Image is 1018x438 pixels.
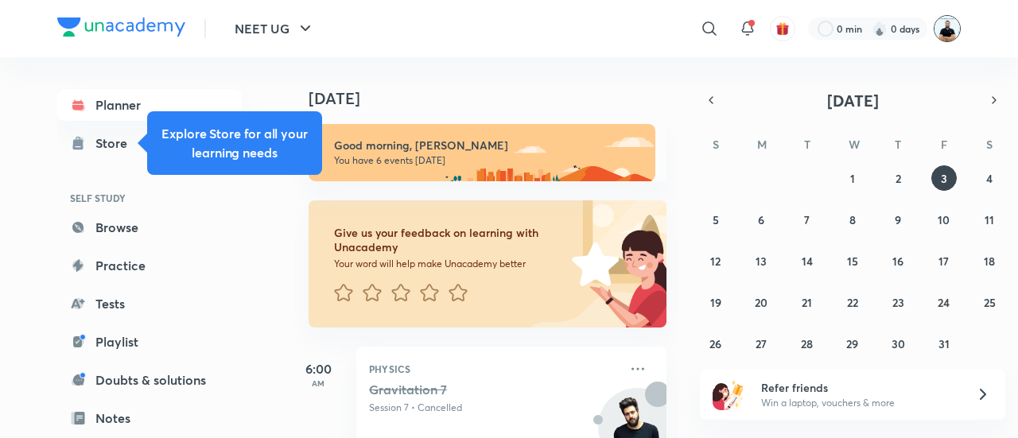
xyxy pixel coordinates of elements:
[334,154,641,167] p: You have 6 events [DATE]
[703,248,729,273] button: October 12, 2025
[840,289,865,315] button: October 22, 2025
[896,171,901,186] abbr: October 2, 2025
[885,207,911,232] button: October 9, 2025
[334,138,641,153] h6: Good morning, [PERSON_NAME]
[286,378,350,388] p: AM
[57,364,242,396] a: Doubts & solutions
[334,226,566,254] h6: Give us your feedback on learning with Unacademy
[977,165,1002,191] button: October 4, 2025
[57,17,185,37] img: Company Logo
[840,331,865,356] button: October 29, 2025
[827,90,879,111] span: [DATE]
[840,248,865,273] button: October 15, 2025
[931,248,957,273] button: October 17, 2025
[977,207,1002,232] button: October 11, 2025
[95,134,137,153] div: Store
[748,331,774,356] button: October 27, 2025
[57,402,242,434] a: Notes
[885,165,911,191] button: October 2, 2025
[840,165,865,191] button: October 1, 2025
[847,295,858,310] abbr: October 22, 2025
[703,289,729,315] button: October 19, 2025
[369,382,567,397] h5: Gravitation 7
[986,137,993,152] abbr: Saturday
[931,165,957,191] button: October 3, 2025
[840,207,865,232] button: October 8, 2025
[846,336,858,351] abbr: October 29, 2025
[748,207,774,232] button: October 6, 2025
[849,212,856,227] abbr: October 8, 2025
[57,127,242,159] a: Store
[984,254,995,269] abbr: October 18, 2025
[225,13,324,45] button: NEET UG
[160,124,309,162] h5: Explore Store for all your learning needs
[795,289,820,315] button: October 21, 2025
[748,289,774,315] button: October 20, 2025
[802,295,812,310] abbr: October 21, 2025
[801,336,813,351] abbr: October 28, 2025
[795,331,820,356] button: October 28, 2025
[703,331,729,356] button: October 26, 2025
[57,288,242,320] a: Tests
[885,289,911,315] button: October 23, 2025
[755,295,767,310] abbr: October 20, 2025
[986,171,993,186] abbr: October 4, 2025
[761,379,957,396] h6: Refer friends
[885,248,911,273] button: October 16, 2025
[713,212,719,227] abbr: October 5, 2025
[892,336,905,351] abbr: October 30, 2025
[710,295,721,310] abbr: October 19, 2025
[892,254,903,269] abbr: October 16, 2025
[757,137,767,152] abbr: Monday
[770,16,795,41] button: avatar
[57,17,185,41] a: Company Logo
[710,254,721,269] abbr: October 12, 2025
[977,289,1002,315] button: October 25, 2025
[850,171,855,186] abbr: October 1, 2025
[518,200,666,328] img: feedback_image
[804,137,810,152] abbr: Tuesday
[756,254,767,269] abbr: October 13, 2025
[847,254,858,269] abbr: October 15, 2025
[984,295,996,310] abbr: October 25, 2025
[309,124,655,181] img: morning
[938,336,950,351] abbr: October 31, 2025
[895,137,901,152] abbr: Thursday
[938,295,950,310] abbr: October 24, 2025
[977,248,1002,273] button: October 18, 2025
[931,207,957,232] button: October 10, 2025
[802,254,813,269] abbr: October 14, 2025
[934,15,961,42] img: Subhash Chandra Yadav
[369,359,619,378] p: Physics
[713,137,719,152] abbr: Sunday
[369,401,619,415] p: Session 7 • Cancelled
[309,89,682,108] h4: [DATE]
[849,137,860,152] abbr: Wednesday
[722,89,983,111] button: [DATE]
[804,212,810,227] abbr: October 7, 2025
[775,21,790,36] img: avatar
[892,295,904,310] abbr: October 23, 2025
[334,258,566,270] p: Your word will help make Unacademy better
[703,207,729,232] button: October 5, 2025
[885,331,911,356] button: October 30, 2025
[895,212,901,227] abbr: October 9, 2025
[795,207,820,232] button: October 7, 2025
[941,137,947,152] abbr: Friday
[748,248,774,273] button: October 13, 2025
[57,211,242,243] a: Browse
[931,331,957,356] button: October 31, 2025
[709,336,721,351] abbr: October 26, 2025
[931,289,957,315] button: October 24, 2025
[938,254,949,269] abbr: October 17, 2025
[713,378,744,410] img: referral
[57,89,242,121] a: Planner
[57,326,242,358] a: Playlist
[286,359,350,378] h5: 6:00
[985,212,994,227] abbr: October 11, 2025
[872,21,888,37] img: streak
[758,212,764,227] abbr: October 6, 2025
[761,396,957,410] p: Win a laptop, vouchers & more
[941,171,947,186] abbr: October 3, 2025
[938,212,950,227] abbr: October 10, 2025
